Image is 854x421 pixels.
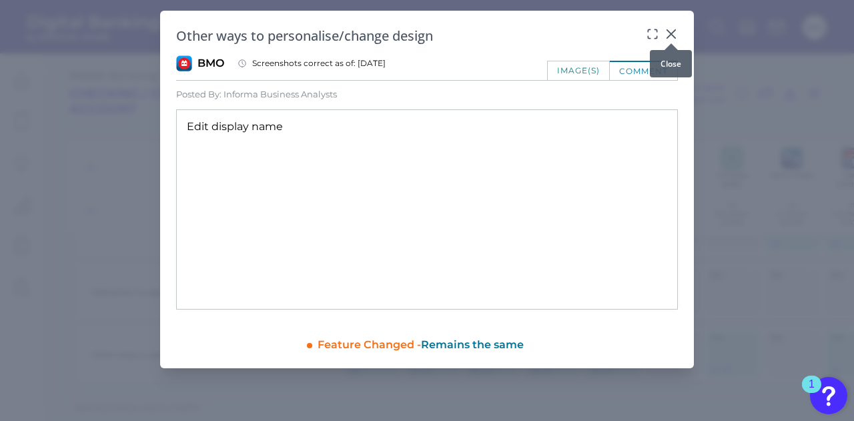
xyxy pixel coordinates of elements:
div: Close [650,50,692,77]
h2: Other ways to personalise/change design [176,27,640,45]
button: Open Resource Center, 1 new notification [810,377,847,414]
div: Edit display name [176,109,678,310]
div: image(s) [547,61,610,80]
div: 1 [809,384,815,402]
div: Posted By: Informa Business Analysts [176,89,337,99]
img: BMO [176,55,192,71]
span: Screenshots correct as of: [DATE] [252,58,386,69]
span: BMO [197,56,224,71]
div: comment [610,61,678,80]
span: Remains the same [421,338,524,351]
div: Feature Changed - [318,332,678,352]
